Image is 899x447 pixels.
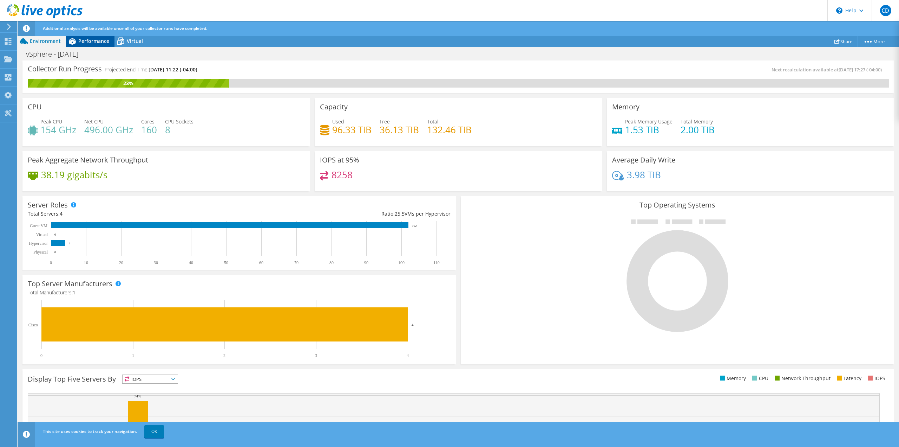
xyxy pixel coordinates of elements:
h4: 96.33 TiB [332,126,372,134]
h3: CPU [28,103,42,111]
text: 50 [224,260,228,265]
h3: Memory [612,103,639,111]
span: 25.5 [395,210,405,217]
h4: Projected End Time: [105,66,197,74]
span: [DATE] 11:22 (-04:00) [149,66,197,73]
text: Virtual [36,232,48,237]
text: Physical [33,250,48,255]
text: 80 [329,260,334,265]
span: Free [380,118,390,125]
span: Peak Memory Usage [625,118,672,125]
h4: 154 GHz [40,126,76,134]
h3: Peak Aggregate Network Throughput [28,156,148,164]
span: 4 [60,210,63,217]
li: Latency [835,375,861,382]
text: Guest VM [30,223,47,228]
text: 70 [294,260,298,265]
span: Performance [78,38,109,44]
a: More [858,36,890,47]
h3: Server Roles [28,201,68,209]
text: 4 [407,353,409,358]
li: Network Throughput [773,375,831,382]
h3: Top Operating Systems [466,201,889,209]
h4: 496.00 GHz [84,126,133,134]
li: Memory [718,375,746,382]
text: 1 [132,353,134,358]
h4: 132.46 TiB [427,126,472,134]
a: OK [144,425,164,438]
text: Cisco [28,323,38,327]
span: Peak CPU [40,118,62,125]
div: Total Servers: [28,210,239,218]
h3: Top Server Manufacturers [28,280,112,288]
h1: vSphere - [DATE] [23,50,89,58]
svg: \n [836,7,842,14]
div: 23% [28,79,229,87]
li: IOPS [866,375,885,382]
h4: 36.13 TiB [380,126,419,134]
span: CD [880,5,891,16]
span: Net CPU [84,118,104,125]
text: 2 [223,353,225,358]
h4: 3.98 TiB [627,171,661,179]
span: IOPS [123,375,178,383]
h3: IOPS at 95% [320,156,359,164]
span: Next recalculation available at [772,66,885,73]
text: 40 [189,260,193,265]
div: Ratio: VMs per Hypervisor [239,210,451,218]
span: Total Memory [681,118,713,125]
text: Hypervisor [29,241,48,246]
text: 4 [69,242,71,245]
text: 10 [84,260,88,265]
li: CPU [750,375,768,382]
text: 60 [259,260,263,265]
h4: 2.00 TiB [681,126,715,134]
text: 0 [50,260,52,265]
text: 4 [412,323,414,327]
h4: 160 [141,126,157,134]
text: 30 [154,260,158,265]
h4: 38.19 gigabits/s [41,171,107,179]
text: 0 [54,233,56,236]
text: 0 [54,250,56,254]
h4: Total Manufacturers: [28,289,451,296]
text: 3 [315,353,317,358]
text: 102 [412,224,417,228]
span: Environment [30,38,61,44]
text: 110 [433,260,440,265]
text: 0 [40,353,42,358]
h4: 8258 [332,171,353,179]
span: 1 [73,289,76,296]
span: Cores [141,118,155,125]
span: CPU Sockets [165,118,193,125]
text: 74% [134,394,141,398]
text: 100 [398,260,405,265]
text: 20 [119,260,123,265]
span: Additional analysis will be available once all of your collector runs have completed. [43,25,207,31]
span: This site uses cookies to track your navigation. [43,428,137,434]
span: Total [427,118,439,125]
h4: 8 [165,126,193,134]
h4: 1.53 TiB [625,126,672,134]
a: Share [829,36,858,47]
span: [DATE] 17:27 (-04:00) [839,66,882,73]
h3: Average Daily Write [612,156,675,164]
span: Virtual [127,38,143,44]
span: Used [332,118,344,125]
h3: Capacity [320,103,348,111]
text: 90 [364,260,368,265]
